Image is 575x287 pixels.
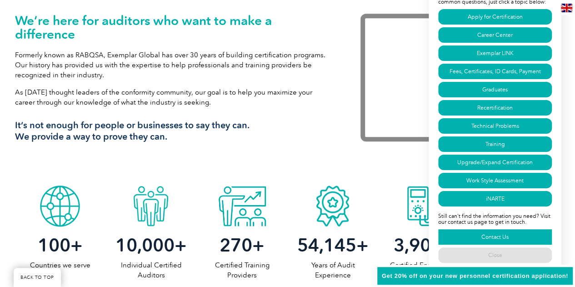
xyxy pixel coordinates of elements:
a: BACK TO TOP [14,268,61,287]
p: Still can't find the information you need? Visit our contact us page to get in touch. [438,208,552,228]
a: Contact Us [438,229,552,245]
h2: + [105,238,196,252]
img: en [561,4,572,12]
p: Formerly known as RABQSA, Exemplar Global has over 30 years of building certification programs. O... [15,50,333,80]
a: Technical Problems [438,118,552,134]
h2: + [287,238,378,252]
a: Close [438,247,552,263]
iframe: Exemplar Global: Working together to make a difference [360,14,560,141]
p: Years of Audit Experience [287,260,378,280]
span: 270 [220,234,252,256]
a: Fees, Certificates, ID Cards, Payment [438,64,552,79]
p: Certified Training Providers [196,260,287,280]
p: Certified Engineers & Technicians [378,260,469,280]
h2: + [378,238,469,252]
a: Work Style Assessment [438,173,552,188]
a: Graduates [438,82,552,97]
span: 10,000 [115,234,175,256]
h1: We’re here for auditors who want to make a difference [15,14,333,41]
p: Countries we serve [15,260,106,270]
h2: + [15,238,106,252]
a: Exemplar LINK [438,45,552,61]
p: As [DATE] thought leaders of the conformity community, our goal is to help you maximize your care... [15,87,333,107]
span: Get 20% off on your new personnel certification application! [382,272,568,279]
a: Apply for Certification [438,9,552,25]
a: Career Center [438,27,552,43]
p: Individual Certified Auditors [105,260,196,280]
span: 3,900 [394,234,442,256]
a: Training [438,136,552,152]
a: Recertification [438,100,552,116]
a: Upgrade/Expand Certification [438,155,552,170]
a: iNARTE [438,191,552,206]
span: 54,145 [297,234,356,256]
h2: + [196,238,287,252]
span: 100 [38,234,70,256]
h3: It’s not enough for people or businesses to say they can. We provide a way to prove they can. [15,120,333,142]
